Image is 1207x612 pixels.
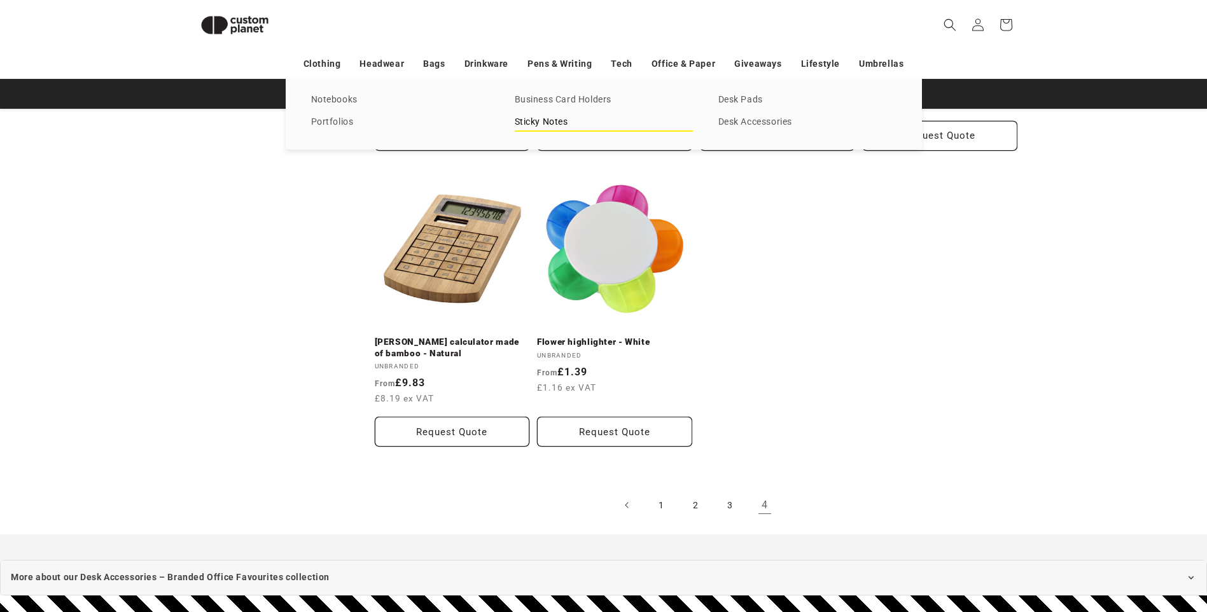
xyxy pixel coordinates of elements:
[801,53,840,75] a: Lifestyle
[515,114,693,131] a: Sticky Notes
[652,53,715,75] a: Office & Paper
[311,92,489,109] a: Notebooks
[718,92,897,109] a: Desk Pads
[190,5,279,45] img: Custom Planet
[648,491,676,519] a: Page 1
[994,475,1207,612] iframe: Chat Widget
[423,53,445,75] a: Bags
[375,337,530,359] a: [PERSON_NAME] calculator made of bamboo - Natural
[375,491,1017,519] nav: Pagination
[11,569,330,585] span: More about our Desk Accessories – Branded Office Favourites collection
[936,11,964,39] summary: Search
[375,417,530,447] button: Request Quote
[537,417,692,447] button: Request Quote
[464,53,508,75] a: Drinkware
[751,491,779,519] a: Page 4
[613,491,641,519] a: Previous page
[537,337,692,348] a: Flower highlighter - White
[311,114,489,131] a: Portfolios
[611,53,632,75] a: Tech
[859,53,904,75] a: Umbrellas
[359,53,404,75] a: Headwear
[303,53,341,75] a: Clothing
[734,53,781,75] a: Giveaways
[527,53,592,75] a: Pens & Writing
[718,114,897,131] a: Desk Accessories
[515,92,693,109] a: Business Card Holders
[716,491,744,519] a: Page 3
[682,491,710,519] a: Page 2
